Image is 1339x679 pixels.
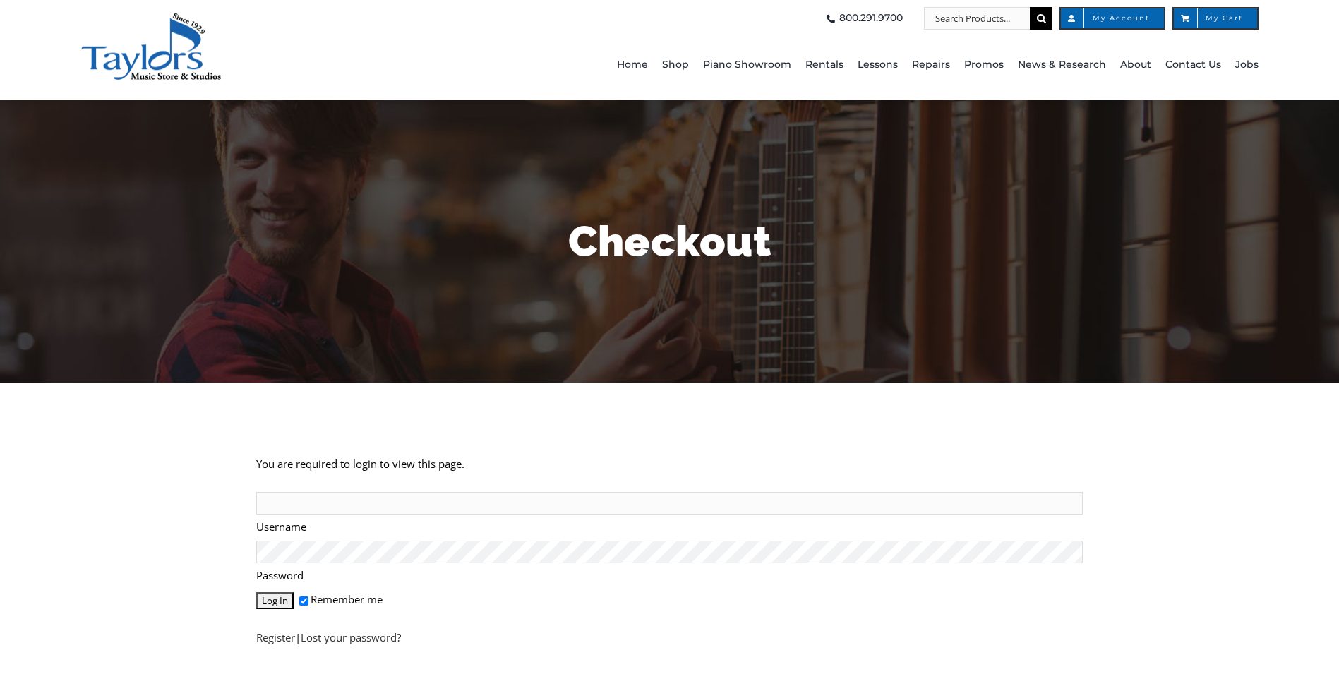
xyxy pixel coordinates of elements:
[1030,7,1052,30] input: Search
[703,54,791,76] span: Piano Showroom
[805,30,843,100] a: Rentals
[703,30,791,100] a: Piano Showroom
[1018,54,1106,76] span: News & Research
[662,30,689,100] a: Shop
[912,30,950,100] a: Repairs
[257,212,1083,271] h1: Checkout
[1165,30,1221,100] a: Contact Us
[256,541,1082,563] input: Password
[912,54,950,76] span: Repairs
[1235,54,1259,76] span: Jobs
[387,7,1259,30] nav: Top Right
[1172,7,1259,30] a: My Cart
[839,7,903,30] span: 800.291.9700
[822,7,903,30] a: 800.291.9700
[296,592,383,606] label: Remember me
[1075,15,1150,22] span: My Account
[387,30,1259,100] nav: Main Menu
[256,452,1082,476] p: You are required to login to view this page.
[256,543,1082,582] label: Password
[256,592,294,609] input: Log In
[256,495,1082,534] label: Username
[858,30,898,100] a: Lessons
[1235,30,1259,100] a: Jobs
[299,596,308,606] input: Remember me
[301,630,401,644] a: Lost your password?
[1165,54,1221,76] span: Contact Us
[617,30,648,100] a: Home
[924,7,1030,30] input: Search Products...
[1188,15,1243,22] span: My Cart
[662,54,689,76] span: Shop
[1018,30,1106,100] a: News & Research
[1120,54,1151,76] span: About
[964,54,1004,76] span: Promos
[617,54,648,76] span: Home
[964,30,1004,100] a: Promos
[256,630,295,644] a: Register
[256,492,1082,515] input: Username
[858,54,898,76] span: Lessons
[256,625,1082,649] p: |
[1120,30,1151,100] a: About
[1059,7,1165,30] a: My Account
[805,54,843,76] span: Rentals
[80,11,222,25] a: taylors-music-store-west-chester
